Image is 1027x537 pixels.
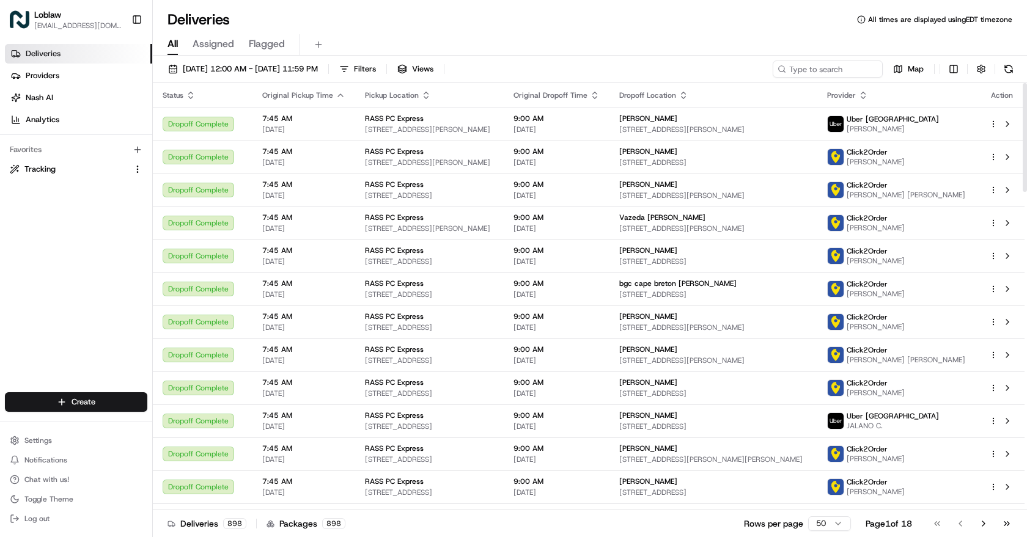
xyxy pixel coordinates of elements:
span: [STREET_ADDRESS][PERSON_NAME] [365,158,494,167]
span: Click2Order [847,147,888,157]
span: 9:00 AM [513,147,600,156]
span: [PERSON_NAME] [847,322,905,332]
span: [DATE] [262,422,345,431]
span: [STREET_ADDRESS] [619,257,808,266]
span: [DATE] [513,389,600,398]
div: Deliveries [167,517,246,530]
span: [DATE] [513,224,600,233]
span: RASS PC Express [365,444,424,453]
span: [STREET_ADDRESS] [365,389,494,398]
span: RASS PC Express [365,213,424,222]
span: JALANO C. [847,421,939,431]
span: Click2Order [847,213,888,223]
span: Analytics [26,114,59,125]
span: 9:00 AM [513,345,600,354]
span: [DATE] [262,224,345,233]
img: uber-new-logo.jpeg [828,413,844,429]
span: [DATE] [262,323,345,332]
span: Original Dropoff Time [513,90,587,100]
a: Deliveries [5,44,152,64]
span: Deliveries [26,48,61,59]
span: Click2Order [847,279,888,289]
img: profile_click2order_cartwheel.png [828,281,844,297]
img: profile_click2order_cartwheel.png [828,248,844,264]
span: [STREET_ADDRESS] [365,455,494,464]
span: [STREET_ADDRESS][PERSON_NAME] [619,323,808,332]
span: 7:45 AM [262,411,345,420]
span: RASS PC Express [365,411,424,420]
span: Click2Order [847,246,888,256]
span: 9:00 AM [513,279,600,288]
span: [DATE] [513,290,600,299]
span: Notifications [24,455,67,465]
span: [STREET_ADDRESS] [365,191,494,200]
span: [PERSON_NAME] [619,312,677,321]
span: [PERSON_NAME] [847,454,905,464]
span: 7:45 AM [262,213,345,222]
span: Uber [GEOGRAPHIC_DATA] [847,114,939,124]
span: 7:45 AM [262,114,345,123]
span: 7:45 AM [262,180,345,189]
img: profile_click2order_cartwheel.png [828,149,844,165]
img: profile_click2order_cartwheel.png [828,479,844,495]
span: [PERSON_NAME] [847,124,939,134]
span: RASS PC Express [365,312,424,321]
span: 7:45 AM [262,444,345,453]
span: [STREET_ADDRESS][PERSON_NAME] [365,224,494,233]
span: [DATE] [262,191,345,200]
h1: Deliveries [167,10,230,29]
button: Chat with us! [5,471,147,488]
span: [DATE] [513,158,600,167]
span: [DATE] [513,422,600,431]
span: Click2Order [847,477,888,487]
span: Uber [GEOGRAPHIC_DATA] [847,411,939,421]
button: Create [5,392,147,412]
span: Click2Order [847,444,888,454]
span: [DATE] [262,488,345,497]
div: Action [989,90,1015,100]
span: [STREET_ADDRESS][PERSON_NAME] [365,125,494,134]
span: Settings [24,436,52,445]
span: 7:45 AM [262,246,345,255]
div: Favorites [5,140,147,159]
span: RASS PC Express [365,114,424,123]
button: [DATE] 12:00 AM - [DATE] 11:59 PM [163,60,323,78]
img: profile_click2order_cartwheel.png [828,182,844,198]
span: [PERSON_NAME] [619,180,677,189]
span: [DATE] [513,455,600,464]
span: 7:45 AM [262,312,345,321]
span: [PERSON_NAME] [PERSON_NAME] [847,355,965,365]
span: [DATE] 12:00 AM - [DATE] 11:59 PM [183,64,318,75]
span: [DATE] [513,488,600,497]
span: RASS PC Express [365,378,424,387]
span: Assigned [193,37,234,51]
span: [DATE] [262,125,345,134]
span: [PERSON_NAME] [847,487,905,497]
span: [STREET_ADDRESS] [365,257,494,266]
span: [DATE] [262,389,345,398]
span: 7:45 AM [262,477,345,486]
span: [PERSON_NAME] [619,114,677,123]
span: Click2Order [847,312,888,322]
span: Click2Order [847,180,888,190]
span: RASS PC Express [365,477,424,486]
span: 9:00 AM [513,180,600,189]
button: Loblaw [34,9,61,21]
button: Settings [5,432,147,449]
img: profile_click2order_cartwheel.png [828,215,844,231]
span: Provider [827,90,856,100]
span: [STREET_ADDRESS] [619,488,808,497]
span: [STREET_ADDRESS] [619,389,808,398]
span: [DATE] [513,356,600,365]
span: Filters [354,64,376,75]
span: 7:45 AM [262,345,345,354]
button: [EMAIL_ADDRESS][DOMAIN_NAME] [34,21,122,31]
span: [STREET_ADDRESS] [365,323,494,332]
a: Nash AI [5,88,152,108]
span: 7:45 AM [262,378,345,387]
span: [STREET_ADDRESS][PERSON_NAME] [619,191,808,200]
span: RASS PC Express [365,180,424,189]
span: [DATE] [262,158,345,167]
